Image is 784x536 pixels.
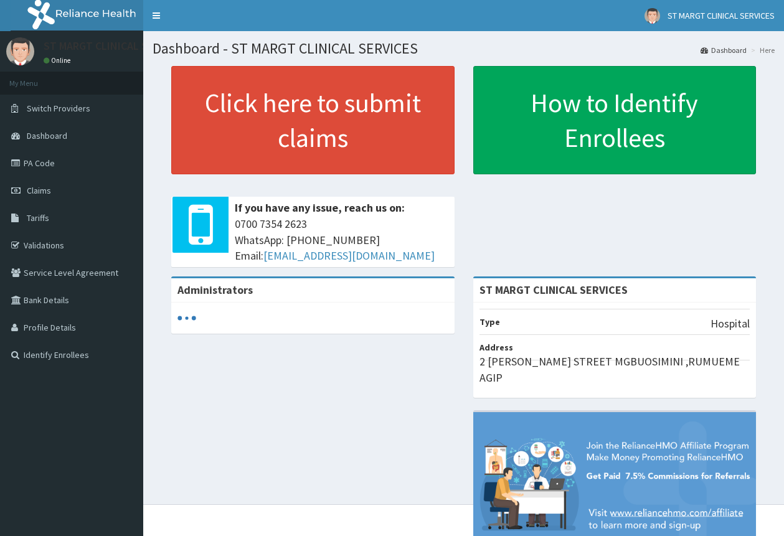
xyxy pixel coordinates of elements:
[44,40,187,52] p: ST MARGT CLINICAL SERVICES
[171,66,455,174] a: Click here to submit claims
[479,283,628,297] strong: ST MARGT CLINICAL SERVICES
[235,216,448,264] span: 0700 7354 2623 WhatsApp: [PHONE_NUMBER] Email:
[668,10,775,21] span: ST MARGT CLINICAL SERVICES
[479,354,750,385] p: 2 [PERSON_NAME] STREET MGBUOSIMINI ,RUMUEME AGIP
[177,283,253,297] b: Administrators
[473,66,757,174] a: How to Identify Enrollees
[44,56,73,65] a: Online
[479,342,513,353] b: Address
[27,185,51,196] span: Claims
[479,316,500,327] b: Type
[711,316,750,332] p: Hospital
[748,45,775,55] li: Here
[6,37,34,65] img: User Image
[153,40,775,57] h1: Dashboard - ST MARGT CLINICAL SERVICES
[27,103,90,114] span: Switch Providers
[27,212,49,223] span: Tariffs
[645,8,660,24] img: User Image
[263,248,435,263] a: [EMAIL_ADDRESS][DOMAIN_NAME]
[27,130,67,141] span: Dashboard
[701,45,747,55] a: Dashboard
[235,200,405,215] b: If you have any issue, reach us on:
[177,309,196,327] svg: audio-loading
